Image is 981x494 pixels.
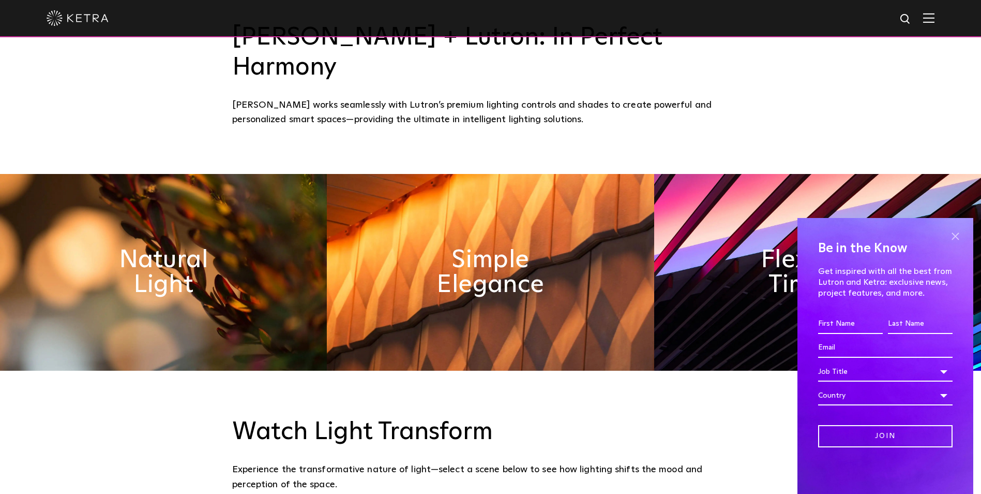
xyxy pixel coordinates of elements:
[232,462,744,492] p: Experience the transformative nature of light—select a scene below to see how lighting shifts the...
[818,362,953,382] div: Job Title
[818,386,953,405] div: Country
[740,248,895,297] h2: Flexible & Timeless
[47,10,109,26] img: ketra-logo-2019-white
[413,248,568,297] h2: Simple Elegance
[899,13,912,26] img: search icon
[327,174,654,371] img: simple_elegance
[654,174,981,371] img: flexible_timeless_ketra
[818,314,883,334] input: First Name
[86,248,241,297] h2: Natural Light
[232,23,749,82] h3: [PERSON_NAME] + Lutron: In Perfect Harmony
[888,314,953,334] input: Last Name
[818,338,953,358] input: Email
[818,425,953,447] input: Join
[232,98,749,127] div: [PERSON_NAME] works seamlessly with Lutron’s premium lighting controls and shades to create power...
[818,239,953,258] h4: Be in the Know
[232,417,749,447] h3: Watch Light Transform
[818,266,953,298] p: Get inspired with all the best from Lutron and Ketra: exclusive news, project features, and more.
[923,13,934,23] img: Hamburger%20Nav.svg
